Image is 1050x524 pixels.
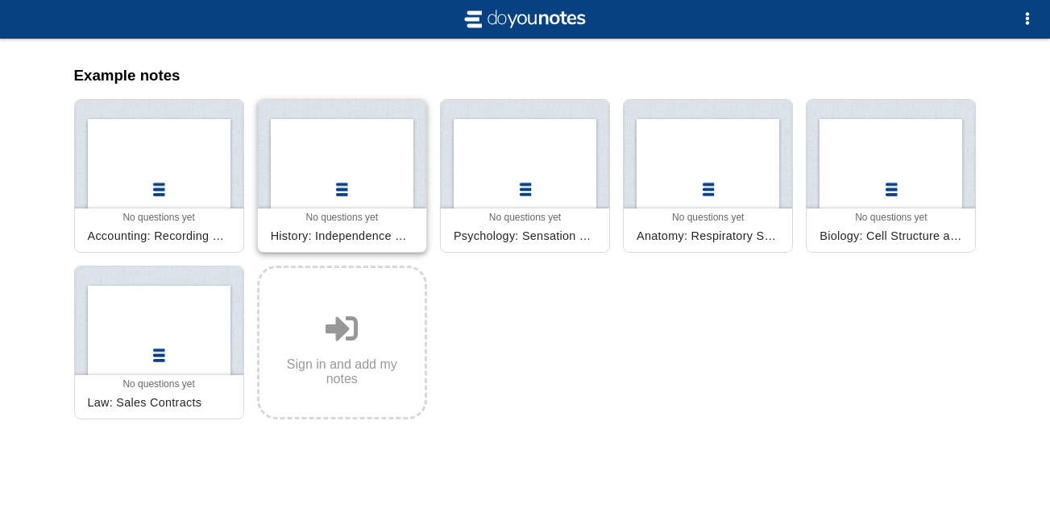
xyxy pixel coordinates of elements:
[813,223,969,249] div: Biology: Cell Structure and Function
[440,99,610,253] a: No questions yetPsychology: Sensation and Perception
[630,223,786,249] div: Anatomy: Respiratory System
[489,212,561,223] span: No questions yet
[272,357,412,386] span: Sign in and add my notes
[122,212,194,223] span: No questions yet
[306,212,378,223] span: No questions yet
[74,266,244,419] a: No questions yetLaw: Sales Contracts
[257,99,427,253] a: No questions yetHistory: Independence War of America
[74,99,244,253] a: No questions yetAccounting: Recording Transactions
[122,378,194,390] span: No questions yet
[74,67,977,85] h3: Example notes
[806,99,976,253] a: No questions yetBiology: Cell Structure and Function
[257,266,427,419] a: Sign in and add my notes
[461,6,590,32] img: svg+xml;base64,CiAgICAgIDxzdmcgdmlld0JveD0iLTIgLTIgMjAgNCIgeG1sbnM9Imh0dHA6Ly93d3cudzMub3JnLzIwMD...
[623,99,793,253] a: No questions yetAnatomy: Respiratory System
[81,223,237,249] div: Accounting: Recording Transactions
[672,212,744,223] span: No questions yet
[855,212,927,223] span: No questions yet
[1011,3,1044,35] button: Options
[264,223,420,249] div: History: Independence War of America
[447,223,603,249] div: Psychology: Sensation and Perception
[81,390,237,415] div: Law: Sales Contracts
